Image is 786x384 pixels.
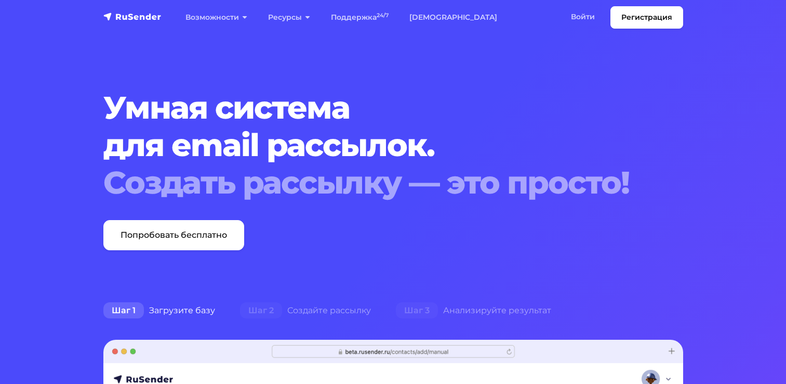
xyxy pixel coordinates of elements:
[561,6,605,28] a: Войти
[610,6,683,29] a: Регистрация
[321,7,399,28] a: Поддержка24/7
[396,302,438,319] span: Шаг 3
[377,12,389,19] sup: 24/7
[175,7,258,28] a: Возможности
[103,11,162,22] img: RuSender
[103,89,634,201] h1: Умная система для email рассылок.
[91,300,228,321] div: Загрузите базу
[103,164,634,201] div: Создать рассылку — это просто!
[258,7,321,28] a: Ресурсы
[103,220,244,250] a: Попробовать бесплатно
[399,7,508,28] a: [DEMOGRAPHIC_DATA]
[228,300,383,321] div: Создайте рассылку
[103,302,144,319] span: Шаг 1
[240,302,282,319] span: Шаг 2
[383,300,564,321] div: Анализируйте результат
